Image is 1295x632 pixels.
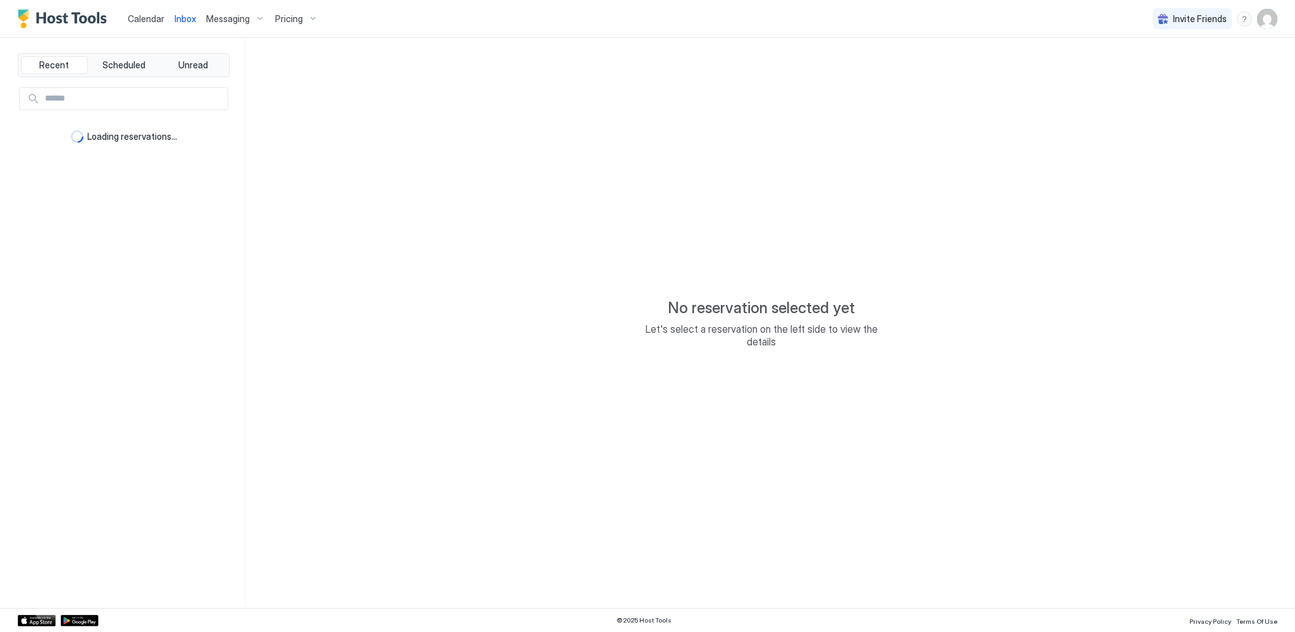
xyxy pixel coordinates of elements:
[40,88,228,109] input: Input Field
[275,13,303,25] span: Pricing
[175,12,196,25] a: Inbox
[18,9,113,28] a: Host Tools Logo
[1236,614,1277,627] a: Terms Of Use
[61,615,99,626] a: Google Play Store
[71,130,83,143] div: loading
[178,59,208,71] span: Unread
[87,131,177,142] span: Loading reservations...
[159,56,226,74] button: Unread
[1237,11,1252,27] div: menu
[1236,617,1277,625] span: Terms Of Use
[617,616,672,624] span: © 2025 Host Tools
[39,59,69,71] span: Recent
[18,53,230,77] div: tab-group
[635,323,888,348] span: Let's select a reservation on the left side to view the details
[206,13,250,25] span: Messaging
[18,615,56,626] a: App Store
[1173,13,1227,25] span: Invite Friends
[21,56,88,74] button: Recent
[175,13,196,24] span: Inbox
[102,59,145,71] span: Scheduled
[90,56,157,74] button: Scheduled
[1189,617,1231,625] span: Privacy Policy
[128,12,164,25] a: Calendar
[668,299,855,318] span: No reservation selected yet
[1189,614,1231,627] a: Privacy Policy
[128,13,164,24] span: Calendar
[1257,9,1277,29] div: User profile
